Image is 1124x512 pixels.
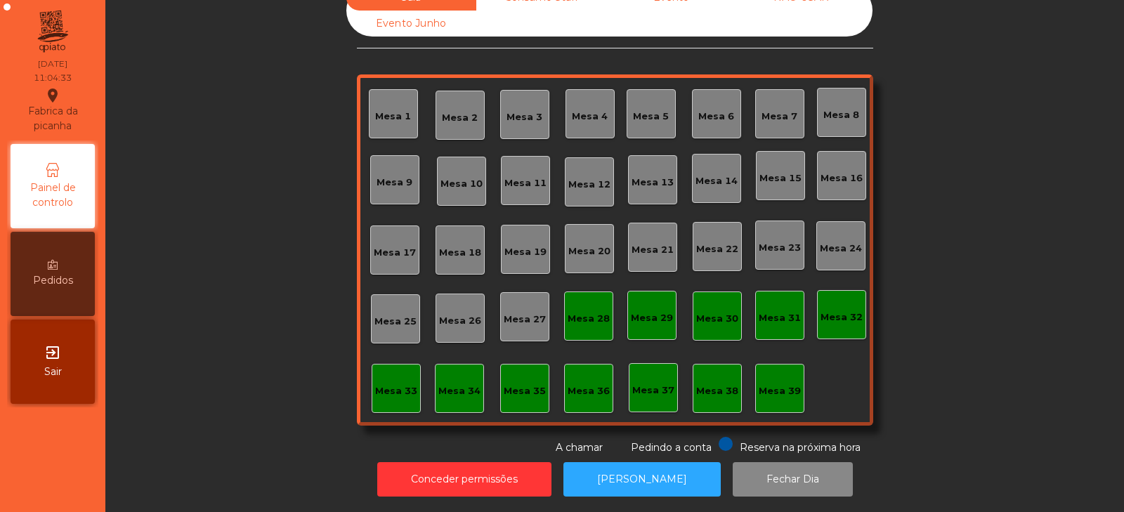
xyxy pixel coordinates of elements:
[696,242,738,256] div: Mesa 22
[33,273,73,288] span: Pedidos
[740,441,861,454] span: Reserva na próxima hora
[556,441,603,454] span: A chamar
[504,245,547,259] div: Mesa 19
[11,87,94,133] div: Fabrica da picanha
[696,384,738,398] div: Mesa 38
[563,462,721,497] button: [PERSON_NAME]
[504,313,546,327] div: Mesa 27
[374,315,417,329] div: Mesa 25
[568,244,610,258] div: Mesa 20
[375,110,411,124] div: Mesa 1
[34,72,72,84] div: 11:04:33
[733,462,853,497] button: Fechar Dia
[440,177,483,191] div: Mesa 10
[759,384,801,398] div: Mesa 39
[632,243,674,257] div: Mesa 21
[823,108,859,122] div: Mesa 8
[438,384,481,398] div: Mesa 34
[632,176,674,190] div: Mesa 13
[759,171,802,185] div: Mesa 15
[504,384,546,398] div: Mesa 35
[696,312,738,326] div: Mesa 30
[38,58,67,70] div: [DATE]
[44,87,61,104] i: location_on
[504,176,547,190] div: Mesa 11
[568,178,610,192] div: Mesa 12
[568,312,610,326] div: Mesa 28
[695,174,738,188] div: Mesa 14
[439,246,481,260] div: Mesa 18
[762,110,797,124] div: Mesa 7
[632,383,674,398] div: Mesa 37
[439,314,481,328] div: Mesa 26
[507,110,542,124] div: Mesa 3
[633,110,669,124] div: Mesa 5
[821,310,863,324] div: Mesa 32
[759,311,801,325] div: Mesa 31
[375,384,417,398] div: Mesa 33
[821,171,863,185] div: Mesa 16
[374,246,416,260] div: Mesa 17
[759,241,801,255] div: Mesa 23
[14,180,91,210] span: Painel de controlo
[820,242,862,256] div: Mesa 24
[377,176,412,190] div: Mesa 9
[568,384,610,398] div: Mesa 36
[35,7,70,56] img: qpiato
[377,462,551,497] button: Conceder permissões
[631,311,673,325] div: Mesa 29
[346,11,476,37] div: Evento Junho
[44,344,61,361] i: exit_to_app
[698,110,734,124] div: Mesa 6
[44,365,62,379] span: Sair
[631,441,712,454] span: Pedindo a conta
[442,111,478,125] div: Mesa 2
[572,110,608,124] div: Mesa 4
